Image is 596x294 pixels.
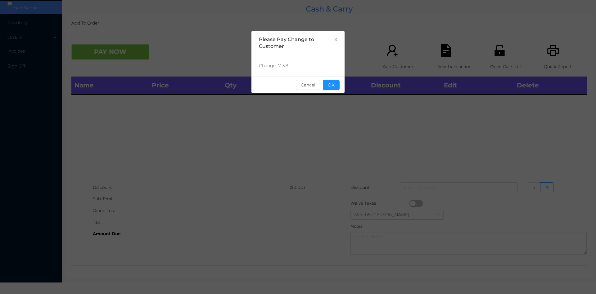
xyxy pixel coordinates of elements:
div: Please Pay Change to Customer [259,36,337,50]
button: Cancel [296,80,320,90]
button: Close [327,31,345,49]
i: icon: close [333,37,338,42]
button: OK [323,80,340,90]
div: Change: -7.58 [251,55,345,77]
